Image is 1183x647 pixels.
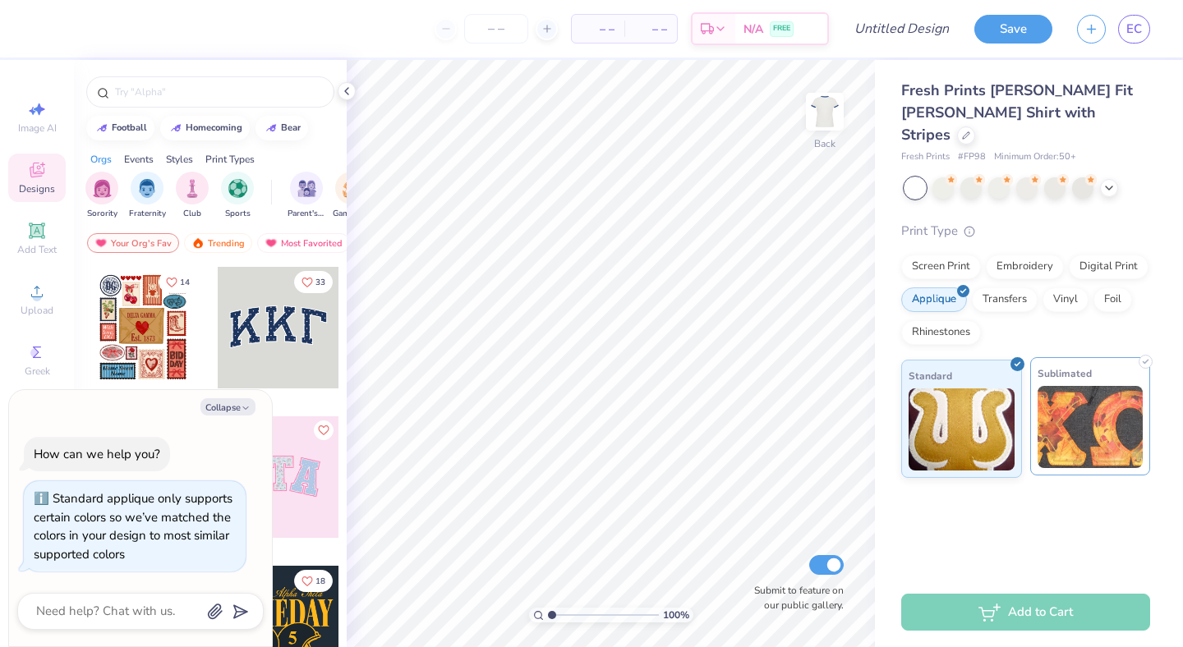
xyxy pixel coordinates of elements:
div: Print Type [901,222,1150,241]
span: Game Day [333,208,371,220]
img: most_fav.gif [94,237,108,249]
button: filter button [129,172,166,220]
span: Fraternity [129,208,166,220]
div: filter for Parent's Weekend [288,172,325,220]
div: Screen Print [901,255,981,279]
div: Most Favorited [257,233,350,253]
span: Upload [21,304,53,317]
img: trend_line.gif [95,123,108,133]
div: Embroidery [986,255,1064,279]
button: Save [974,15,1052,44]
span: – – [582,21,615,38]
span: FREE [773,23,790,34]
button: filter button [333,172,371,220]
div: Foil [1093,287,1132,312]
div: filter for Sports [221,172,254,220]
div: Your Org's Fav [87,233,179,253]
div: How can we help you? [34,446,160,462]
div: Vinyl [1043,287,1089,312]
div: Rhinestones [901,320,981,345]
span: 14 [180,278,190,287]
span: Add Text [17,243,57,256]
span: Standard [909,367,952,384]
img: trend_line.gif [265,123,278,133]
div: Back [814,136,835,151]
img: Standard [909,388,1015,470]
input: Try "Alpha" [113,84,324,100]
img: Sports Image [228,179,247,198]
span: Sorority [87,208,117,220]
button: football [86,116,154,140]
span: Greek [25,365,50,378]
input: – – [464,14,528,44]
div: bear [281,123,301,132]
span: N/A [743,21,763,38]
span: Club [183,208,201,220]
span: EC [1126,20,1142,39]
div: Orgs [90,152,112,167]
button: filter button [221,172,254,220]
a: EC [1118,15,1150,44]
span: Designs [19,182,55,195]
span: Parent's Weekend [288,208,325,220]
button: Like [159,271,197,293]
span: Image AI [18,122,57,135]
div: filter for Fraternity [129,172,166,220]
button: filter button [176,172,209,220]
div: homecoming [186,123,242,132]
img: Parent's Weekend Image [297,179,316,198]
img: Sorority Image [93,179,112,198]
span: Sublimated [1038,365,1092,382]
img: Club Image [183,179,201,198]
span: 100 % [663,608,689,622]
img: Fraternity Image [138,179,156,198]
img: trending.gif [191,237,205,249]
img: Back [808,95,841,128]
button: Collapse [200,398,255,415]
div: football [112,123,147,132]
div: filter for Game Day [333,172,371,220]
button: Like [294,271,333,293]
span: Minimum Order: 50 + [994,150,1076,164]
img: Game Day Image [343,179,361,198]
div: Transfers [972,287,1038,312]
img: Sublimated [1038,386,1144,468]
span: 18 [315,577,325,585]
button: filter button [288,172,325,220]
div: Standard applique only supports certain colors so we’ve matched the colors in your design to most... [34,490,232,562]
div: Applique [901,287,967,312]
input: Untitled Design [841,12,962,45]
div: filter for Club [176,172,209,220]
div: Trending [184,233,252,253]
div: Print Types [205,152,255,167]
span: Fresh Prints [PERSON_NAME] Fit [PERSON_NAME] Shirt with Stripes [901,80,1133,145]
div: Events [124,152,154,167]
button: bear [255,116,308,140]
img: trend_line.gif [169,123,182,133]
span: # FP98 [958,150,986,164]
div: filter for Sorority [85,172,118,220]
div: Styles [166,152,193,167]
button: filter button [85,172,118,220]
img: most_fav.gif [265,237,278,249]
button: Like [294,570,333,592]
span: Fresh Prints [901,150,950,164]
button: Like [314,420,334,440]
div: Digital Print [1069,255,1148,279]
span: Sports [225,208,251,220]
label: Submit to feature on our public gallery. [745,583,844,613]
button: homecoming [160,116,250,140]
span: – – [634,21,667,38]
span: 33 [315,278,325,287]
